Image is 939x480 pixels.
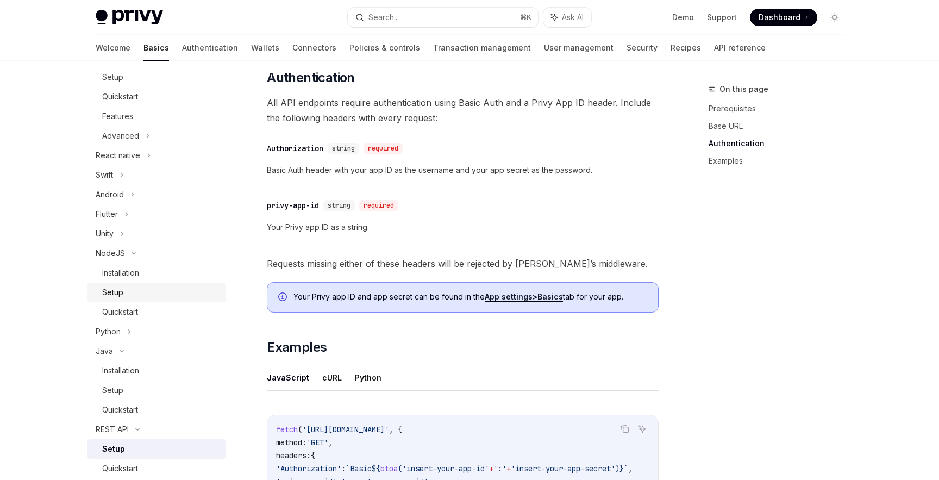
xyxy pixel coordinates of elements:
span: + [506,464,511,473]
a: Installation [87,361,226,381]
a: Policies & controls [349,35,420,61]
span: Requests missing either of these headers will be rejected by [PERSON_NAME]’s middleware. [267,256,659,271]
span: : [341,464,346,473]
a: Quickstart [87,302,226,322]
a: User management [544,35,614,61]
span: Authentication [267,69,355,86]
a: Basics [143,35,169,61]
a: Quickstart [87,87,226,107]
button: JavaScript [267,365,309,390]
div: Unity [96,227,114,240]
span: Your Privy app ID as a string. [267,221,659,234]
a: Recipes [671,35,701,61]
span: btoa [380,464,398,473]
span: ⌘ K [520,13,531,22]
span: Examples [267,339,327,356]
div: Advanced [102,129,139,142]
span: 'insert-your-app-id' [402,464,489,473]
a: Wallets [251,35,279,61]
div: NodeJS [96,247,125,260]
div: Python [96,325,121,338]
span: All API endpoints require authentication using Basic Auth and a Privy App ID header. Include the ... [267,95,659,126]
strong: App settings [485,292,533,301]
div: Quickstart [102,306,138,319]
div: Installation [102,364,139,377]
div: Quickstart [102,462,138,475]
img: light logo [96,10,163,25]
a: Transaction management [433,35,531,61]
div: Flutter [96,208,118,221]
div: React native [96,149,140,162]
div: Installation [102,266,139,279]
strong: Basics [537,292,563,301]
a: Installation [87,263,226,283]
div: Setup [102,442,125,456]
button: Search...⌘K [348,8,538,27]
span: 'insert-your-app-secret' [511,464,615,473]
button: Ask AI [635,422,649,436]
span: Ask AI [562,12,584,23]
svg: Info [278,292,289,303]
div: Setup [102,384,123,397]
button: Python [355,365,381,390]
div: Authorization [267,143,323,154]
div: REST API [96,423,129,436]
span: string [332,144,355,153]
span: { [311,451,315,460]
span: string [328,201,350,210]
a: Demo [672,12,694,23]
a: API reference [714,35,766,61]
a: Setup [87,283,226,302]
a: Security [627,35,658,61]
div: Quickstart [102,90,138,103]
div: Search... [368,11,399,24]
span: On this page [719,83,768,96]
span: , [328,438,333,447]
span: Dashboard [759,12,800,23]
span: } [619,464,624,473]
span: '[URL][DOMAIN_NAME]' [302,425,389,434]
span: ( [298,425,302,434]
div: required [364,143,403,154]
span: , { [389,425,402,434]
span: 'Authorization' [276,464,341,473]
span: , [628,464,633,473]
div: Java [96,345,113,358]
span: + [489,464,493,473]
div: required [359,200,398,211]
a: Quickstart [87,400,226,420]
button: Toggle dark mode [826,9,843,26]
span: `Basic [346,464,372,473]
span: Basic Auth header with your app ID as the username and your app secret as the password. [267,164,659,177]
a: Examples [709,152,852,170]
button: Ask AI [543,8,591,27]
button: Copy the contents from the code block [618,422,632,436]
div: Swift [96,169,113,182]
a: Features [87,107,226,126]
a: Base URL [709,117,852,135]
span: ( [398,464,402,473]
div: Android [96,188,124,201]
a: Dashboard [750,9,817,26]
a: Welcome [96,35,130,61]
a: Setup [87,381,226,400]
div: privy-app-id [267,200,319,211]
a: Support [707,12,737,23]
a: Setup [87,439,226,459]
div: Features [102,110,133,123]
span: method: [276,438,306,447]
span: ${ [372,464,380,473]
span: 'GET' [306,438,328,447]
span: Your Privy app ID and app secret can be found in the tab for your app. [293,291,647,302]
a: Authentication [182,35,238,61]
span: headers: [276,451,311,460]
span: fetch [276,425,298,434]
div: Quickstart [102,403,138,416]
span: ) [615,464,619,473]
span: ':' [493,464,506,473]
a: Connectors [292,35,336,61]
span: ` [624,464,628,473]
a: Quickstart [87,459,226,478]
a: Prerequisites [709,100,852,117]
a: App settings>Basics [485,292,563,302]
